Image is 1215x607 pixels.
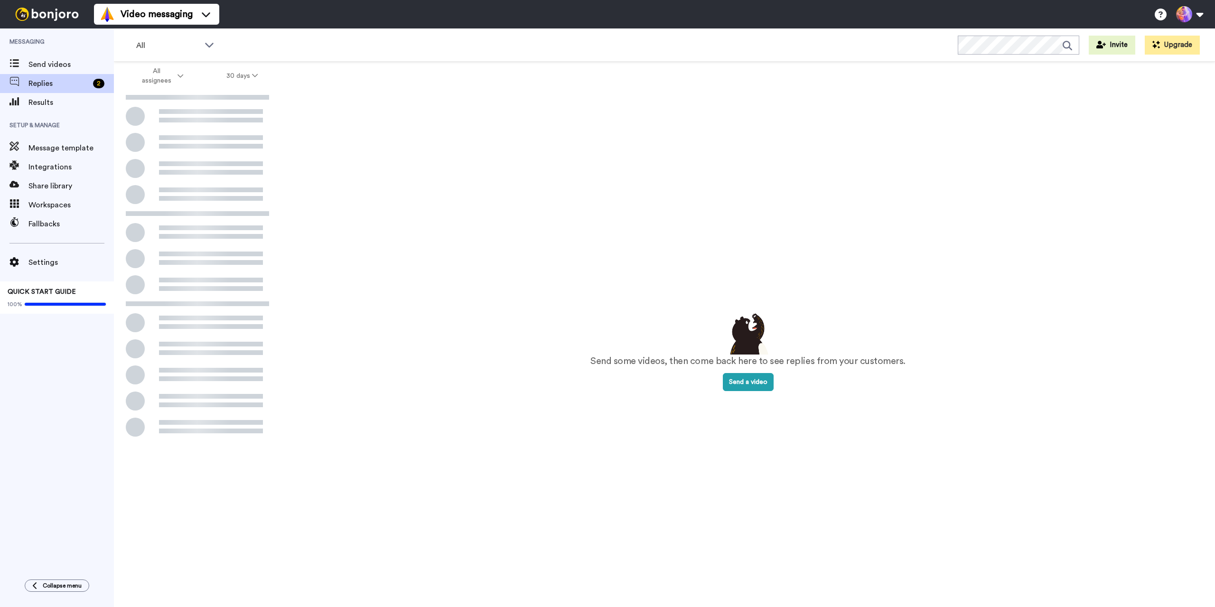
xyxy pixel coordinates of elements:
[100,7,115,22] img: vm-color.svg
[205,67,280,84] button: 30 days
[28,78,89,89] span: Replies
[8,289,76,295] span: QUICK START GUIDE
[1145,36,1200,55] button: Upgrade
[28,59,114,70] span: Send videos
[723,379,774,385] a: Send a video
[121,8,193,21] span: Video messaging
[1089,36,1135,55] button: Invite
[28,218,114,230] span: Fallbacks
[137,66,176,85] span: All assignees
[28,161,114,173] span: Integrations
[8,300,22,308] span: 100%
[25,579,89,592] button: Collapse menu
[43,582,82,589] span: Collapse menu
[93,79,104,88] div: 2
[136,40,200,51] span: All
[724,311,772,355] img: results-emptystates.png
[28,257,114,268] span: Settings
[28,97,114,108] span: Results
[28,180,114,192] span: Share library
[28,142,114,154] span: Message template
[116,63,205,89] button: All assignees
[590,355,906,368] p: Send some videos, then come back here to see replies from your customers.
[11,8,83,21] img: bj-logo-header-white.svg
[723,373,774,391] button: Send a video
[28,199,114,211] span: Workspaces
